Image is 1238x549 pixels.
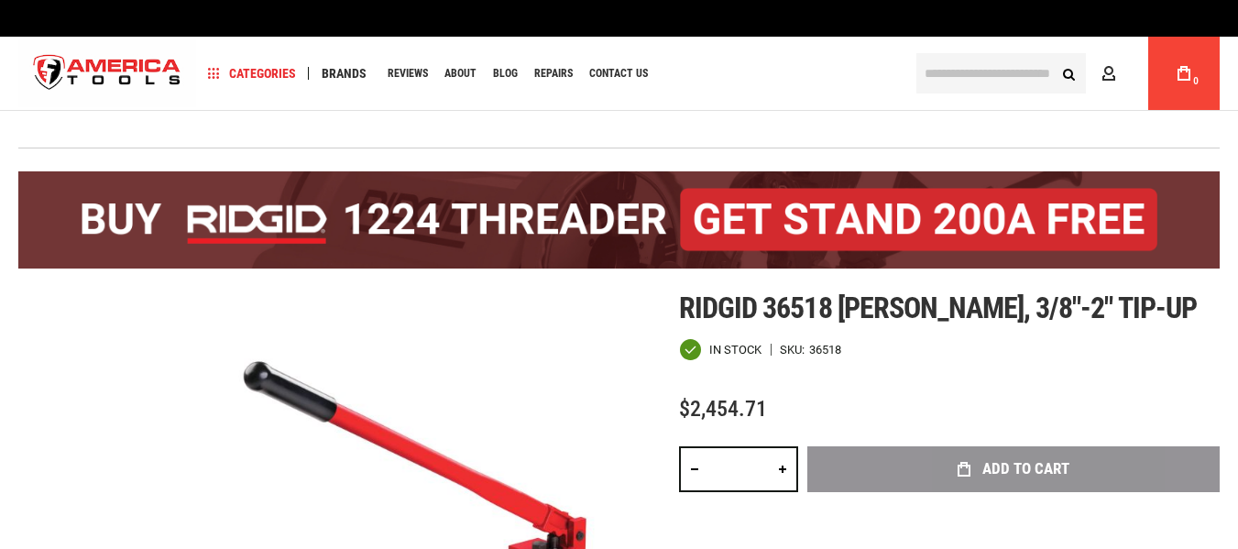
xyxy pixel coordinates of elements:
[809,344,841,356] div: 36518
[1167,37,1201,110] a: 0
[493,68,518,79] span: Blog
[444,68,477,79] span: About
[208,67,296,80] span: Categories
[679,338,761,361] div: Availability
[379,61,436,86] a: Reviews
[322,67,367,80] span: Brands
[485,61,526,86] a: Blog
[709,344,761,356] span: In stock
[526,61,581,86] a: Repairs
[18,39,196,108] img: America Tools
[679,291,1197,325] span: Ridgid 36518 [PERSON_NAME], 3/8"-2" tip-up
[18,39,196,108] a: store logo
[313,61,375,86] a: Brands
[388,68,428,79] span: Reviews
[679,396,767,422] span: $2,454.71
[18,171,1220,269] img: BOGO: Buy the RIDGID® 1224 Threader (26092), get the 92467 200A Stand FREE!
[200,61,304,86] a: Categories
[1051,56,1086,91] button: Search
[780,344,809,356] strong: SKU
[1193,76,1199,86] span: 0
[436,61,485,86] a: About
[534,68,573,79] span: Repairs
[581,61,656,86] a: Contact Us
[589,68,648,79] span: Contact Us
